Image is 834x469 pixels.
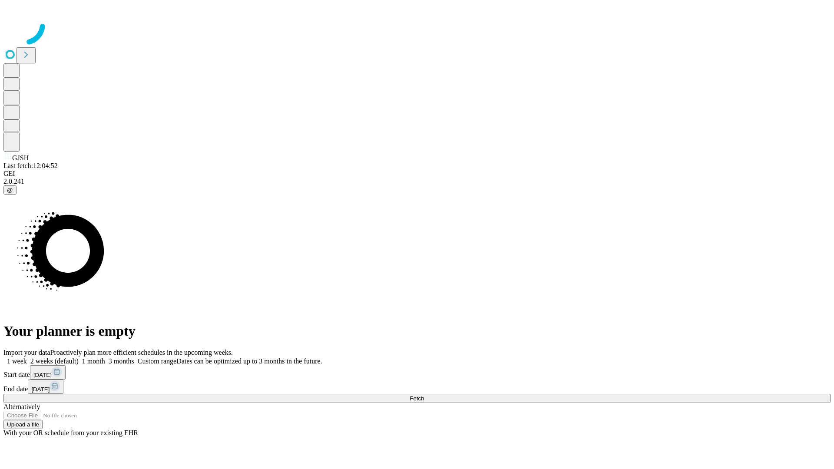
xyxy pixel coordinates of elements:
[3,403,40,410] span: Alternatively
[410,395,424,402] span: Fetch
[30,365,66,380] button: [DATE]
[31,386,50,393] span: [DATE]
[3,365,831,380] div: Start date
[7,187,13,193] span: @
[176,357,322,365] span: Dates can be optimized up to 3 months in the future.
[109,357,134,365] span: 3 months
[3,323,831,339] h1: Your planner is empty
[3,394,831,403] button: Fetch
[82,357,105,365] span: 1 month
[3,380,831,394] div: End date
[3,178,831,185] div: 2.0.241
[12,154,29,162] span: GJSH
[3,420,43,429] button: Upload a file
[33,372,52,378] span: [DATE]
[50,349,233,356] span: Proactively plan more efficient schedules in the upcoming weeks.
[30,357,79,365] span: 2 weeks (default)
[3,162,58,169] span: Last fetch: 12:04:52
[28,380,63,394] button: [DATE]
[7,357,27,365] span: 1 week
[3,349,50,356] span: Import your data
[3,429,138,436] span: With your OR schedule from your existing EHR
[138,357,176,365] span: Custom range
[3,185,17,195] button: @
[3,170,831,178] div: GEI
